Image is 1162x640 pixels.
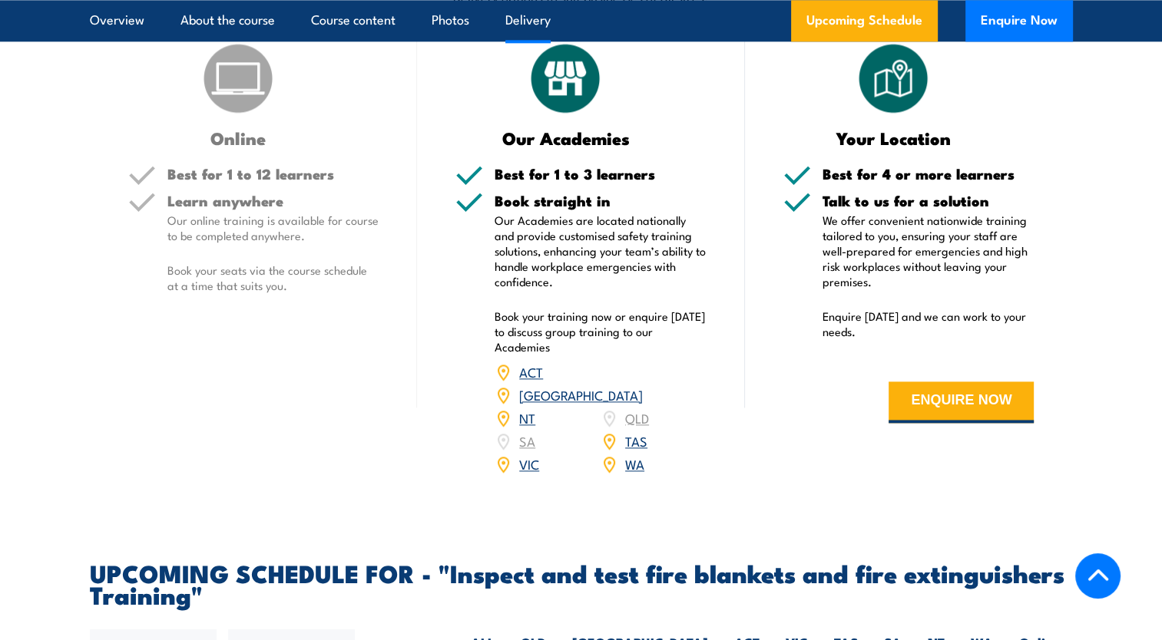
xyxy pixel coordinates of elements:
a: VIC [519,454,539,473]
h2: UPCOMING SCHEDULE FOR - "Inspect and test fire blankets and fire extinguishers Training" [90,562,1073,605]
p: Enquire [DATE] and we can work to your needs. [823,308,1035,339]
a: [GEOGRAPHIC_DATA] [519,385,643,404]
a: TAS [625,431,647,450]
h5: Talk to us for a solution [823,193,1035,208]
h5: Best for 4 or more learners [823,167,1035,181]
h5: Best for 1 to 12 learners [167,167,379,181]
p: We offer convenient nationwide training tailored to you, ensuring your staff are well-prepared fo... [823,213,1035,289]
a: ACT [519,362,543,381]
button: ENQUIRE NOW [889,381,1034,423]
h5: Book straight in [495,193,707,208]
h3: Our Academies [455,129,676,147]
p: Our online training is available for course to be completed anywhere. [167,213,379,243]
p: Our Academies are located nationally and provide customised safety training solutions, enhancing ... [495,213,707,289]
a: WA [625,454,644,473]
h3: Online [128,129,349,147]
h5: Best for 1 to 3 learners [495,167,707,181]
h3: Your Location [783,129,1004,147]
p: Book your seats via the course schedule at a time that suits you. [167,262,379,293]
a: NT [519,408,535,427]
p: Book your training now or enquire [DATE] to discuss group training to our Academies [495,308,707,355]
h5: Learn anywhere [167,193,379,208]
